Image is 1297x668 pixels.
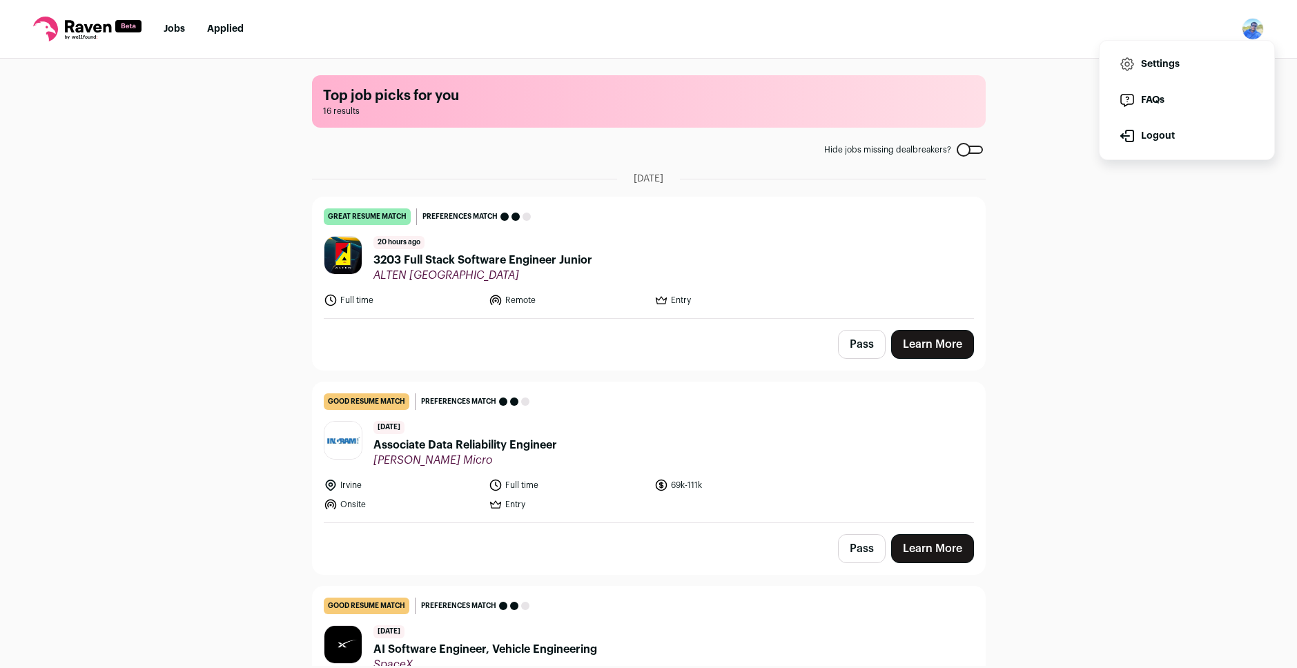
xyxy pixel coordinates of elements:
[324,293,481,307] li: Full time
[324,393,409,410] div: good resume match
[489,478,646,492] li: Full time
[164,24,185,34] a: Jobs
[323,106,975,117] span: 16 results
[421,395,496,409] span: Preferences match
[824,144,951,155] span: Hide jobs missing dealbreakers?
[489,293,646,307] li: Remote
[324,498,481,511] li: Onsite
[1242,18,1264,40] img: 18949903-medium_jpg
[654,478,812,492] li: 69k-111k
[313,382,985,522] a: good resume match Preferences match [DATE] Associate Data Reliability Engineer [PERSON_NAME] Micr...
[373,268,592,282] span: ALTEN [GEOGRAPHIC_DATA]
[207,24,244,34] a: Applied
[323,86,975,106] h1: Top job picks for you
[324,208,411,225] div: great resume match
[373,236,425,249] span: 20 hours ago
[422,210,498,224] span: Preferences match
[373,437,557,453] span: Associate Data Reliability Engineer
[1111,83,1263,117] a: FAQs
[373,453,557,467] span: [PERSON_NAME] Micro
[489,498,646,511] li: Entry
[373,625,404,638] span: [DATE]
[654,293,812,307] li: Entry
[324,626,362,663] img: e5c17caf2921cb359df06f267f70cea9100fc977a63e3fce2418c377f2bbb89c.jpg
[634,172,663,186] span: [DATE]
[324,237,362,274] img: 374666417591442c63784f7ab00c136dfc84985404e3a319cee2b7e406cb5ce3.jpg
[891,534,974,563] a: Learn More
[838,330,886,359] button: Pass
[1111,119,1263,153] button: Logout
[373,641,597,658] span: AI Software Engineer, Vehicle Engineering
[324,598,409,614] div: good resume match
[373,252,592,268] span: 3203 Full Stack Software Engineer Junior
[373,421,404,434] span: [DATE]
[324,478,481,492] li: Irvine
[1111,48,1263,81] a: Settings
[421,599,496,613] span: Preferences match
[1242,18,1264,40] button: Open dropdown
[313,197,985,318] a: great resume match Preferences match 20 hours ago 3203 Full Stack Software Engineer Junior ALTEN ...
[838,534,886,563] button: Pass
[891,330,974,359] a: Learn More
[324,422,362,459] img: 9c69449841326910406ec665e3f84aaca194dc1e2be72c1fff75da8a343ca56b.jpg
